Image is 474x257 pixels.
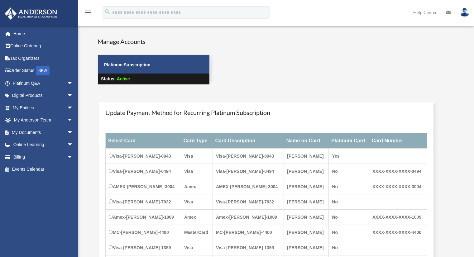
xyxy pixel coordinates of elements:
[213,133,284,149] th: Card Description
[213,164,284,179] td: Visa-[PERSON_NAME]-0494
[67,139,79,151] span: arrow_drop_down
[67,102,79,114] span: arrow_drop_down
[329,194,369,210] td: No
[284,194,329,210] td: [PERSON_NAME]
[329,133,369,149] th: Platinum Card
[213,210,284,225] td: Amex-[PERSON_NAME]-1009
[181,149,213,164] td: Visa
[105,108,427,117] h4: Update Payment Method for Recurring Platinum Subscription
[67,151,79,164] span: arrow_drop_down
[4,52,83,64] a: Tax Organizers
[329,149,369,164] td: Yes
[329,240,369,255] td: No
[213,225,284,240] td: MC-[PERSON_NAME]-4400
[84,11,92,16] a: menu
[4,139,83,151] a: Online Learningarrow_drop_down
[104,62,151,67] strong: Platinum Subscription
[67,126,79,139] span: arrow_drop_down
[329,179,369,194] td: No
[4,27,83,40] a: Home
[284,240,329,255] td: [PERSON_NAME]
[369,179,427,194] td: XXXX-XXXX-XXXX-3004
[106,164,181,179] td: Visa-[PERSON_NAME]-0494
[369,210,427,225] td: XXXX-XXXX-XXXX-1009
[4,126,83,139] a: My Documentsarrow_drop_down
[284,149,329,164] td: [PERSON_NAME]
[284,179,329,194] td: [PERSON_NAME]
[36,66,50,75] div: NEW
[106,240,181,255] td: Visa-[PERSON_NAME]-1359
[4,64,83,77] a: Order StatusNEW
[369,133,427,149] th: Card Number
[329,225,369,240] td: No
[106,225,181,240] td: MC-[PERSON_NAME]-4400
[181,164,213,179] td: Visa
[4,163,83,176] a: Events Calendar
[4,89,83,102] a: Digital Productsarrow_drop_down
[67,77,79,90] span: arrow_drop_down
[181,210,213,225] td: Amex
[106,133,181,149] th: Select Card
[329,164,369,179] td: No
[106,179,181,194] td: AMEX-[PERSON_NAME]-3004
[4,40,83,52] a: Online Ordering
[4,102,83,114] a: My Entitiesarrow_drop_down
[460,8,469,17] img: User Pic
[181,225,213,240] td: MasterCard
[4,77,83,89] a: Platinum Q&Aarrow_drop_down
[117,76,130,81] span: Active
[181,240,213,255] td: Visa
[369,225,427,240] td: XXXX-XXXX-XXXX-4400
[3,7,59,20] img: Anderson Advisors Platinum Portal
[106,210,181,225] td: Amex-[PERSON_NAME]-1009
[213,179,284,194] td: AMEX-[PERSON_NAME]-3004
[284,225,329,240] td: [PERSON_NAME]
[4,114,83,126] a: My Anderson Teamarrow_drop_down
[284,133,329,149] th: Name on Card
[181,179,213,194] td: Amex
[4,151,83,163] a: Billingarrow_drop_down
[67,114,79,127] span: arrow_drop_down
[284,164,329,179] td: [PERSON_NAME]
[84,9,92,16] i: menu
[106,194,181,210] td: Visa-[PERSON_NAME]-7932
[104,8,111,15] i: search
[98,37,210,46] h4: Manage Accounts
[213,194,284,210] td: Visa-[PERSON_NAME]-7932
[329,210,369,225] td: No
[181,194,213,210] td: Visa
[213,240,284,255] td: Visa-[PERSON_NAME]-1359
[213,149,284,164] td: Visa-[PERSON_NAME]-8943
[181,133,213,149] th: Card Type
[67,89,79,102] span: arrow_drop_down
[101,76,116,81] strong: Status:
[106,149,181,164] td: Visa-[PERSON_NAME]-8943
[369,164,427,179] td: XXXX-XXXX-XXXX-0494
[284,210,329,225] td: [PERSON_NAME]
